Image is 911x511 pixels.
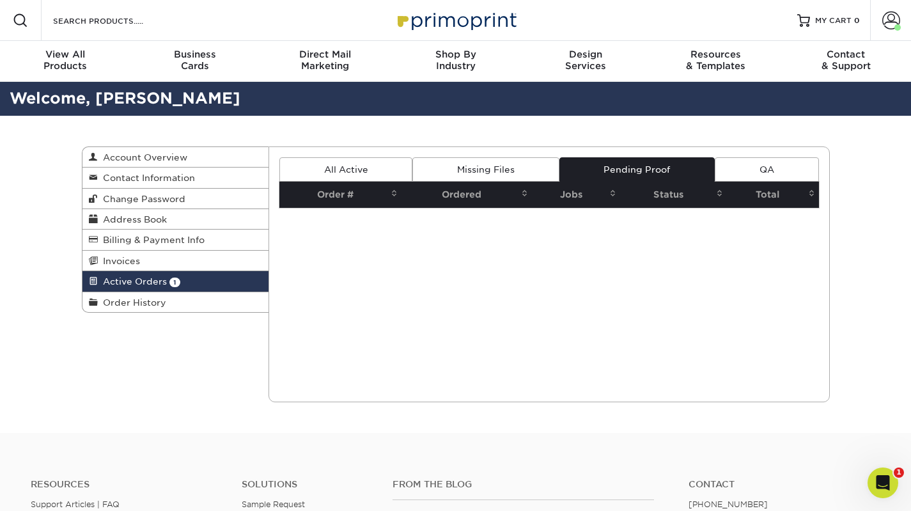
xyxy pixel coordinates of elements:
a: Direct MailMarketing [260,41,391,82]
span: Resources [651,49,781,60]
a: Contact [689,479,880,490]
a: Resources& Templates [651,41,781,82]
a: Missing Files [412,157,559,182]
a: All Active [279,157,412,182]
span: Business [130,49,261,60]
a: Order History [82,292,269,312]
a: BusinessCards [130,41,261,82]
span: Contact [781,49,911,60]
span: Shop By [391,49,521,60]
a: DesignServices [520,41,651,82]
span: 0 [854,16,860,25]
a: Change Password [82,189,269,209]
a: Active Orders 1 [82,271,269,292]
div: Cards [130,49,261,72]
th: Ordered [401,182,532,208]
span: Order History [98,297,166,308]
span: Contact Information [98,173,195,183]
a: Billing & Payment Info [82,230,269,250]
h4: Resources [31,479,222,490]
a: Address Book [82,209,269,230]
iframe: Intercom live chat [868,468,898,498]
a: Contact Information [82,168,269,188]
span: Design [520,49,651,60]
div: & Templates [651,49,781,72]
div: & Support [781,49,911,72]
th: Total [727,182,818,208]
a: Shop ByIndustry [391,41,521,82]
a: Sample Request [242,499,305,509]
span: Change Password [98,194,185,204]
div: Services [520,49,651,72]
span: MY CART [815,15,852,26]
span: Billing & Payment Info [98,235,205,245]
h4: From the Blog [393,479,653,490]
span: Account Overview [98,152,187,162]
a: Invoices [82,251,269,271]
a: Pending Proof [559,157,715,182]
a: QA [715,157,818,182]
th: Status [620,182,727,208]
a: Account Overview [82,147,269,168]
img: Primoprint [392,6,520,34]
span: Active Orders [98,276,167,287]
span: Invoices [98,256,140,266]
th: Jobs [532,182,620,208]
h4: Solutions [242,479,373,490]
a: [PHONE_NUMBER] [689,499,768,509]
th: Order # [279,182,401,208]
span: Direct Mail [260,49,391,60]
input: SEARCH PRODUCTS..... [52,13,176,28]
span: 1 [894,468,904,478]
a: Contact& Support [781,41,911,82]
span: Address Book [98,214,167,224]
iframe: Google Customer Reviews [3,472,109,507]
span: 1 [169,278,180,287]
div: Industry [391,49,521,72]
div: Marketing [260,49,391,72]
